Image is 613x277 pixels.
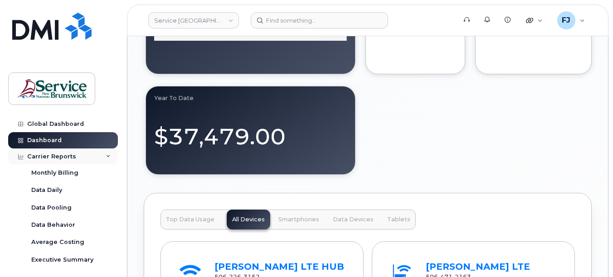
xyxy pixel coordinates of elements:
[520,11,549,29] div: Quicklinks
[214,261,344,272] a: [PERSON_NAME] LTE HUB
[148,12,239,29] a: Service New Brunswick (SNB)
[154,95,347,102] div: Year to Date
[562,15,570,26] span: FJ
[278,216,319,223] span: Smartphones
[426,261,530,272] a: [PERSON_NAME] LTE
[551,11,591,29] div: Fougere, Jonathan (SNB)
[166,216,214,223] span: Top Data Usage
[154,113,347,152] div: $37,479.00
[273,210,325,229] button: Smartphones
[161,210,220,229] button: Top Data Usage
[333,216,374,223] span: Data Devices
[382,210,416,229] button: Tablets
[251,12,388,29] input: Find something...
[387,216,410,223] span: Tablets
[327,210,379,229] button: Data Devices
